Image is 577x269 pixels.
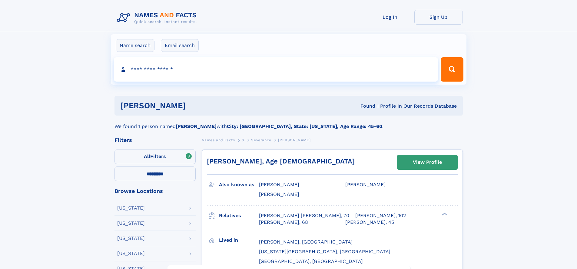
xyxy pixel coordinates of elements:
img: Logo Names and Facts [114,10,202,26]
span: [PERSON_NAME] [278,138,310,142]
span: [GEOGRAPHIC_DATA], [GEOGRAPHIC_DATA] [259,258,363,264]
div: Found 1 Profile In Our Records Database [273,103,457,109]
a: Severance [251,136,271,144]
a: View Profile [397,155,457,170]
a: [PERSON_NAME], 45 [345,219,394,226]
span: [PERSON_NAME], [GEOGRAPHIC_DATA] [259,239,353,245]
span: Severance [251,138,271,142]
a: Sign Up [414,10,463,25]
div: [US_STATE] [117,221,145,226]
button: Search Button [441,57,463,82]
div: [US_STATE] [117,236,145,241]
div: We found 1 person named with . [114,116,463,130]
a: [PERSON_NAME], Age [DEMOGRAPHIC_DATA] [207,157,355,165]
span: [PERSON_NAME] [259,191,299,197]
div: ❯ [440,212,448,216]
a: S [242,136,244,144]
a: [PERSON_NAME], 102 [355,212,406,219]
b: [PERSON_NAME] [176,123,217,129]
span: [PERSON_NAME] [259,182,299,187]
h1: [PERSON_NAME] [121,102,273,109]
b: City: [GEOGRAPHIC_DATA], State: [US_STATE], Age Range: 45-60 [227,123,382,129]
span: [US_STATE][GEOGRAPHIC_DATA], [GEOGRAPHIC_DATA] [259,249,390,254]
div: View Profile [413,155,442,169]
div: [US_STATE] [117,206,145,210]
div: Browse Locations [114,188,196,194]
label: Filters [114,150,196,164]
span: [PERSON_NAME] [345,182,386,187]
a: Log In [366,10,414,25]
a: Names and Facts [202,136,235,144]
a: [PERSON_NAME], 68 [259,219,308,226]
input: search input [114,57,438,82]
label: Email search [161,39,199,52]
div: Filters [114,137,196,143]
span: All [144,153,150,159]
h3: Lived in [219,235,259,245]
label: Name search [116,39,154,52]
a: [PERSON_NAME] [PERSON_NAME], 70 [259,212,349,219]
h3: Relatives [219,210,259,221]
span: S [242,138,244,142]
div: [US_STATE] [117,251,145,256]
h3: Also known as [219,180,259,190]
